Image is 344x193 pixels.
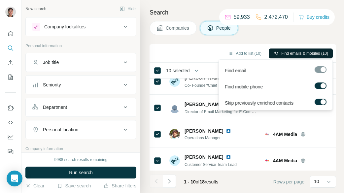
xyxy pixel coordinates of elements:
button: Personal location [26,122,136,138]
button: Hide [115,4,140,14]
span: 4AM Media [273,131,297,138]
span: 10 selected [166,67,190,74]
button: Buy credits [299,13,329,22]
div: Seniority [43,81,61,88]
button: Navigate to next page [163,175,176,188]
img: LinkedIn logo [226,128,231,134]
div: New search [25,6,46,12]
span: [PERSON_NAME] [185,128,223,134]
button: Run search [25,167,136,178]
button: Department [26,99,136,115]
button: My lists [5,71,16,83]
button: Seniority [26,77,136,93]
span: Operations Manager [185,135,239,141]
img: LinkedIn logo [226,154,231,160]
p: 10 [314,178,319,185]
div: Company lookalikes [44,23,86,30]
span: Skip previously enriched contacts [225,100,293,106]
button: Use Surfe on LinkedIn [5,102,16,114]
p: 59,933 [234,13,250,21]
button: Share filters [104,182,136,189]
div: Department [43,104,67,111]
h4: Search [150,8,336,17]
span: Find mobile phone [225,83,263,90]
p: Personal information [25,43,136,49]
span: 4AM Media [273,157,297,164]
span: 1 - 10 [184,179,196,184]
button: Save search [57,182,91,189]
div: 9988 search results remaining [54,157,108,163]
img: Avatar [5,7,16,17]
span: Co- Founder/Chief Marketing Officer [185,83,248,88]
div: Job title [43,59,59,66]
button: Job title [26,54,136,70]
span: [PERSON_NAME] [185,101,223,108]
span: of [196,179,200,184]
button: Clear [25,182,44,189]
div: Personal location [43,126,78,133]
img: Logo of 4AM Media [264,158,270,163]
button: Enrich CSV [5,57,16,69]
button: Quick start [5,28,16,40]
button: Add to list (10) [224,48,266,58]
img: Logo of 4AM Media [264,132,270,137]
button: Find emails & mobiles (10) [269,48,333,58]
p: 2,472,470 [264,13,288,21]
button: Feedback [5,145,16,157]
span: Find email [225,67,246,74]
span: Run search [69,169,93,176]
img: Avatar [169,155,180,166]
span: 18 [200,179,205,184]
img: Avatar [169,129,180,140]
button: Search [5,42,16,54]
span: Rows per page [273,178,304,185]
button: Dashboard [5,131,16,143]
span: Companies [166,25,190,31]
button: Company lookalikes [26,19,136,35]
p: Company information [25,146,136,152]
span: results [184,179,218,184]
div: Open Intercom Messenger [7,171,22,186]
button: Use Surfe API [5,116,16,128]
img: Avatar [169,103,180,113]
span: People [216,25,231,31]
span: Customer Service Team Lead [185,162,237,167]
span: [PERSON_NAME] [185,154,223,160]
span: Find emails & mobiles (10) [281,50,328,56]
img: Avatar [169,76,180,87]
